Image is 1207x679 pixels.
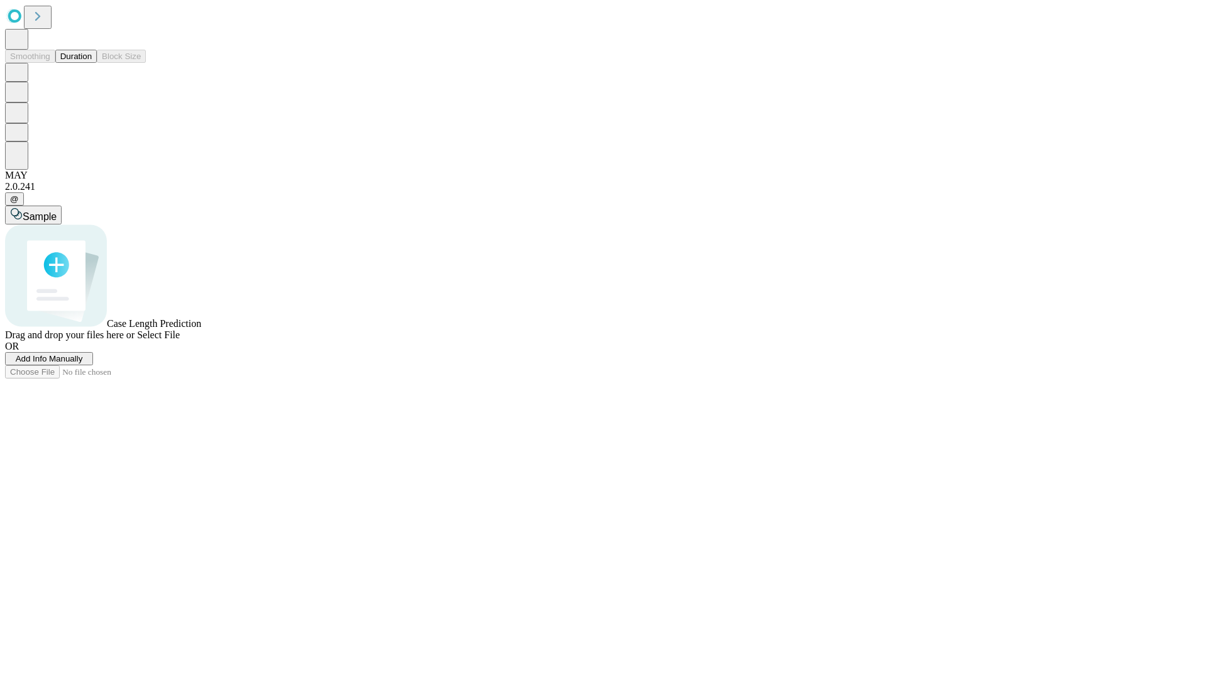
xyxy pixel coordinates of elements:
[5,192,24,206] button: @
[5,206,62,224] button: Sample
[10,194,19,204] span: @
[5,329,135,340] span: Drag and drop your files here or
[55,50,97,63] button: Duration
[107,318,201,329] span: Case Length Prediction
[16,354,83,363] span: Add Info Manually
[5,181,1202,192] div: 2.0.241
[137,329,180,340] span: Select File
[5,341,19,351] span: OR
[97,50,146,63] button: Block Size
[23,211,57,222] span: Sample
[5,170,1202,181] div: MAY
[5,50,55,63] button: Smoothing
[5,352,93,365] button: Add Info Manually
